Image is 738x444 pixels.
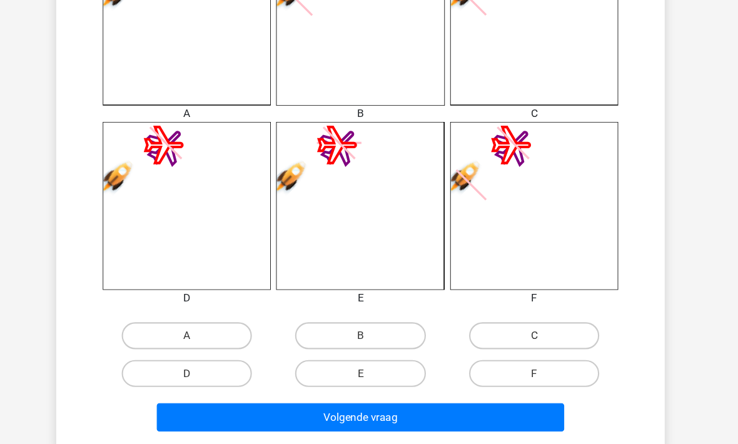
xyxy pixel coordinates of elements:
[281,269,456,284] div: E
[308,334,429,359] label: E
[121,98,295,113] div: A
[308,299,429,324] label: B
[443,269,617,284] div: F
[121,269,295,284] div: D
[470,334,590,359] label: F
[180,374,559,400] button: Volgende vraag
[443,98,617,113] div: C
[148,299,268,324] label: A
[281,98,456,113] div: B
[148,334,268,359] label: D
[470,299,590,324] label: C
